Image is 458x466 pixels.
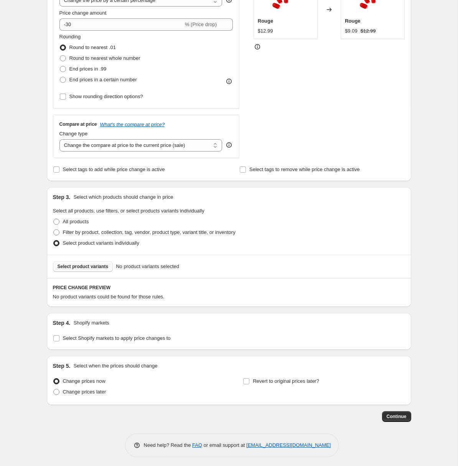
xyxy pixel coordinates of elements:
button: Continue [382,411,411,422]
span: Show rounding direction options? [69,94,143,99]
a: FAQ [192,442,202,448]
span: Need help? Read the [144,442,193,448]
span: $9.09 [345,28,358,34]
span: Filter by product, collection, tag, vendor, product type, variant title, or inventory [63,229,236,235]
h2: Step 4. [53,319,71,327]
div: help [225,141,233,149]
span: Select tags to add while price change is active [63,166,165,172]
span: Select Shopify markets to apply price changes to [63,335,171,341]
span: Rouge [345,18,360,24]
button: What's the compare at price? [100,122,165,127]
span: All products [63,219,89,224]
span: End prices in a certain number [69,77,137,82]
span: Select tags to remove while price change is active [249,166,360,172]
span: Select product variants [58,263,109,270]
span: Round to nearest whole number [69,55,140,61]
span: Rounding [59,34,81,40]
button: Select product variants [53,261,113,272]
p: Select when the prices should change [73,362,157,370]
span: or email support at [202,442,246,448]
span: $12.99 [258,28,273,34]
span: Price change amount [59,10,107,16]
span: Round to nearest .01 [69,44,116,50]
span: Change prices later [63,389,106,395]
span: Revert to original prices later? [253,378,319,384]
span: $12.99 [361,28,376,34]
p: Shopify markets [73,319,109,327]
a: [EMAIL_ADDRESS][DOMAIN_NAME] [246,442,331,448]
h3: Compare at price [59,121,97,127]
span: Rouge [258,18,273,24]
span: Continue [387,413,407,420]
input: -15 [59,18,183,31]
span: End prices in .99 [69,66,107,72]
span: Select product variants individually [63,240,139,246]
h2: Step 3. [53,193,71,201]
span: No product variants could be found for those rules. [53,294,165,300]
span: % (Price drop) [185,21,217,27]
h2: Step 5. [53,362,71,370]
span: Select all products, use filters, or select products variants individually [53,208,204,214]
span: No product variants selected [116,263,179,270]
span: Change type [59,131,88,137]
h6: PRICE CHANGE PREVIEW [53,285,405,291]
p: Select which products should change in price [73,193,173,201]
span: Change prices now [63,378,105,384]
